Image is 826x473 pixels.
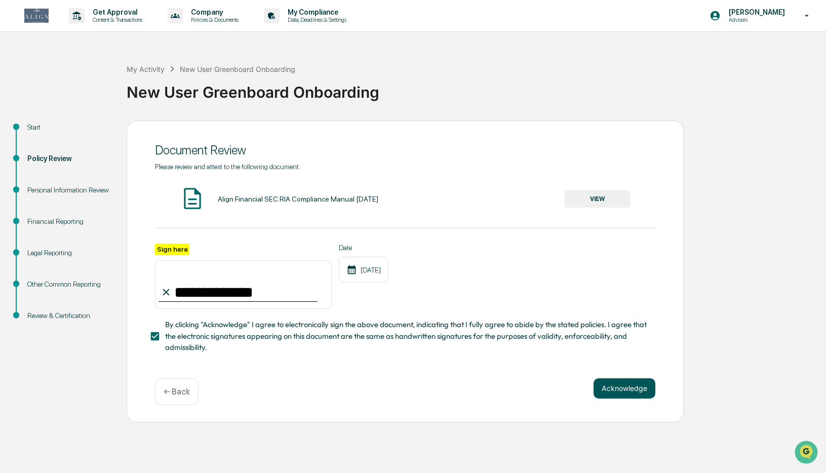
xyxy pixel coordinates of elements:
div: 🗄️ [73,129,82,137]
p: Get Approval [85,8,147,16]
div: New User Greenboard Onboarding [180,65,295,73]
img: 1746055101610-c473b297-6a78-478c-a979-82029cc54cd1 [10,77,28,96]
div: Other Common Reporting [27,279,110,290]
div: Align Financial SEC RIA Compliance Manual [DATE] [218,195,378,203]
img: logo [24,9,49,23]
p: Advisors [721,16,790,23]
p: Policies & Documents [183,16,244,23]
a: 🔎Data Lookup [6,143,68,161]
iframe: Open customer support [794,440,821,467]
p: ← Back [164,387,190,397]
label: Date [339,244,388,252]
span: Pylon [101,172,123,179]
p: Content & Transactions [85,16,147,23]
div: Review & Certification [27,310,110,321]
p: My Compliance [280,8,351,16]
span: By clicking "Acknowledge" I agree to electronically sign the above document, indicating that I fu... [165,319,647,353]
p: [PERSON_NAME] [721,8,790,16]
button: Start new chat [172,81,184,93]
label: Sign here [155,244,189,255]
div: Policy Review [27,153,110,164]
div: Start [27,122,110,133]
button: VIEW [565,190,631,208]
button: Acknowledge [594,378,655,399]
a: Powered byPylon [71,171,123,179]
div: New User Greenboard Onboarding [127,75,821,101]
input: Clear [26,46,167,57]
img: Document Icon [180,186,205,211]
span: Attestations [84,128,126,138]
a: 🗄️Attestations [69,124,130,142]
a: 🖐️Preclearance [6,124,69,142]
p: How can we help? [10,21,184,37]
p: Data, Deadlines & Settings [280,16,351,23]
div: Start new chat [34,77,166,88]
span: Data Lookup [20,147,64,157]
div: Personal Information Review [27,185,110,195]
span: Please review and attest to the following document. [155,163,300,171]
div: Legal Reporting [27,248,110,258]
div: 🖐️ [10,129,18,137]
div: 🔎 [10,148,18,156]
div: Financial Reporting [27,216,110,227]
span: Preclearance [20,128,65,138]
div: [DATE] [339,257,388,283]
p: Company [183,8,244,16]
div: Document Review [155,143,655,157]
div: We're available if you need us! [34,88,128,96]
div: My Activity [127,65,165,73]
